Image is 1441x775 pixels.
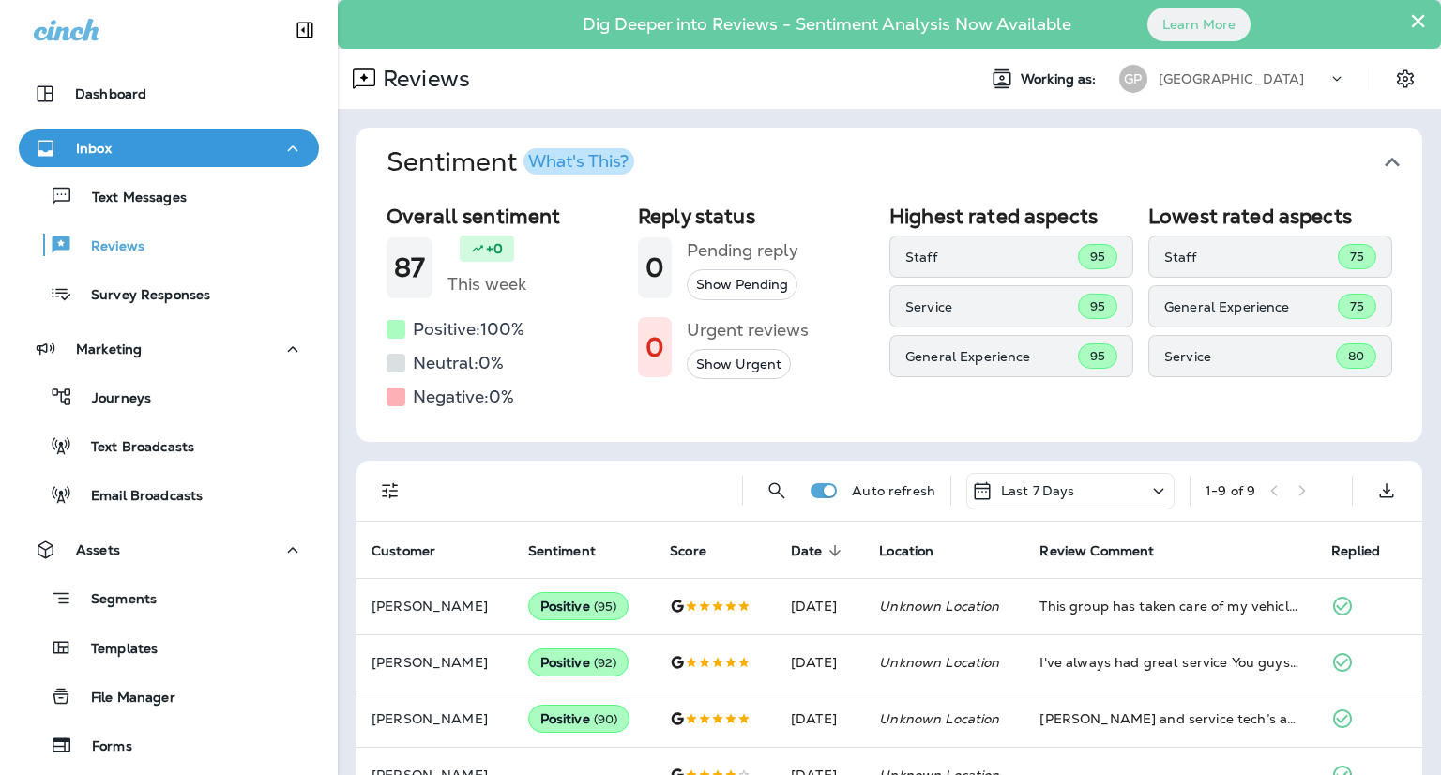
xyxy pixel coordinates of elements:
button: Email Broadcasts [19,475,319,514]
h1: 87 [394,252,425,283]
button: What's This? [523,148,634,175]
span: Replied [1331,543,1380,559]
button: File Manager [19,676,319,716]
p: Templates [72,641,158,659]
p: Segments [72,591,157,610]
span: 75 [1350,249,1364,265]
button: Search Reviews [758,472,796,509]
h1: 0 [645,332,664,363]
span: Working as: [1021,71,1100,87]
p: Service [1164,349,1336,364]
p: Service [905,299,1078,314]
button: Reviews [19,225,319,265]
button: Survey Responses [19,274,319,313]
span: 95 [1090,298,1105,314]
div: I've always had great service You guys have always taken care of whatever needs that I have neede... [1039,653,1301,672]
h2: Overall sentiment [387,205,623,228]
div: 1 - 9 of 9 [1206,483,1255,498]
div: What's This? [528,153,629,170]
button: Journeys [19,377,319,417]
em: Unknown Location [879,710,999,727]
h2: Reply status [638,205,874,228]
button: Marketing [19,330,319,368]
p: [GEOGRAPHIC_DATA] [1159,71,1304,86]
h1: 0 [645,252,664,283]
span: Review Comment [1039,542,1178,559]
p: General Experience [905,349,1078,364]
p: Last 7 Days [1001,483,1075,498]
span: Date [791,543,823,559]
em: Unknown Location [879,598,999,615]
p: Email Broadcasts [72,488,203,506]
p: [PERSON_NAME] [372,655,498,670]
span: Review Comment [1039,543,1154,559]
button: Forms [19,725,319,765]
span: Customer [372,543,435,559]
p: Forms [73,738,132,756]
button: Templates [19,628,319,667]
p: Dashboard [75,86,146,101]
button: Close [1409,6,1427,36]
div: Positive [528,592,629,620]
td: [DATE] [776,691,864,747]
button: Segments [19,578,319,618]
h1: Sentiment [387,146,634,178]
p: File Manager [72,690,175,707]
button: Filters [372,472,409,509]
div: Positive [528,705,630,733]
div: GP [1119,65,1147,93]
button: Export as CSV [1368,472,1405,509]
span: ( 90 ) [594,711,618,727]
h5: Neutral: 0 % [413,348,504,378]
p: Staff [1164,250,1338,265]
span: Date [791,542,847,559]
p: Reviews [375,65,470,93]
p: Assets [76,542,120,557]
p: Staff [905,250,1078,265]
div: Robert and service tech’s are fantastic! They all will go beyond expectations! Fantastic service ... [1039,709,1301,728]
h5: Urgent reviews [687,315,809,345]
h5: Positive: 100 % [413,314,524,344]
button: Settings [1388,62,1422,96]
span: Customer [372,542,460,559]
p: Dig Deeper into Reviews - Sentiment Analysis Now Available [528,22,1126,27]
button: Text Broadcasts [19,426,319,465]
button: Learn More [1147,8,1251,41]
span: Sentiment [528,543,596,559]
span: 75 [1350,298,1364,314]
span: ( 92 ) [594,655,617,671]
button: SentimentWhat's This? [372,128,1437,197]
p: Marketing [76,342,142,357]
td: [DATE] [776,578,864,634]
p: +0 [486,239,503,258]
button: Show Urgent [687,349,791,380]
button: Dashboard [19,75,319,113]
span: 80 [1348,348,1364,364]
button: Text Messages [19,176,319,216]
h2: Highest rated aspects [889,205,1133,228]
h5: Pending reply [687,236,798,266]
button: Assets [19,531,319,569]
p: [PERSON_NAME] [372,599,498,614]
p: Inbox [76,141,112,156]
td: [DATE] [776,634,864,691]
span: Score [670,543,706,559]
p: Survey Responses [72,287,210,305]
span: Score [670,542,731,559]
h5: Negative: 0 % [413,382,514,412]
p: Journeys [73,390,151,408]
p: Reviews [72,238,144,256]
h5: This week [447,269,526,299]
p: General Experience [1164,299,1338,314]
span: Location [879,542,958,559]
p: [PERSON_NAME] [372,711,498,726]
p: Auto refresh [852,483,935,498]
em: Unknown Location [879,654,999,671]
p: Text Broadcasts [72,439,194,457]
span: Replied [1331,542,1404,559]
button: Show Pending [687,269,797,300]
span: 95 [1090,348,1105,364]
button: Collapse Sidebar [279,11,331,49]
button: Inbox [19,129,319,167]
div: Positive [528,648,629,676]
